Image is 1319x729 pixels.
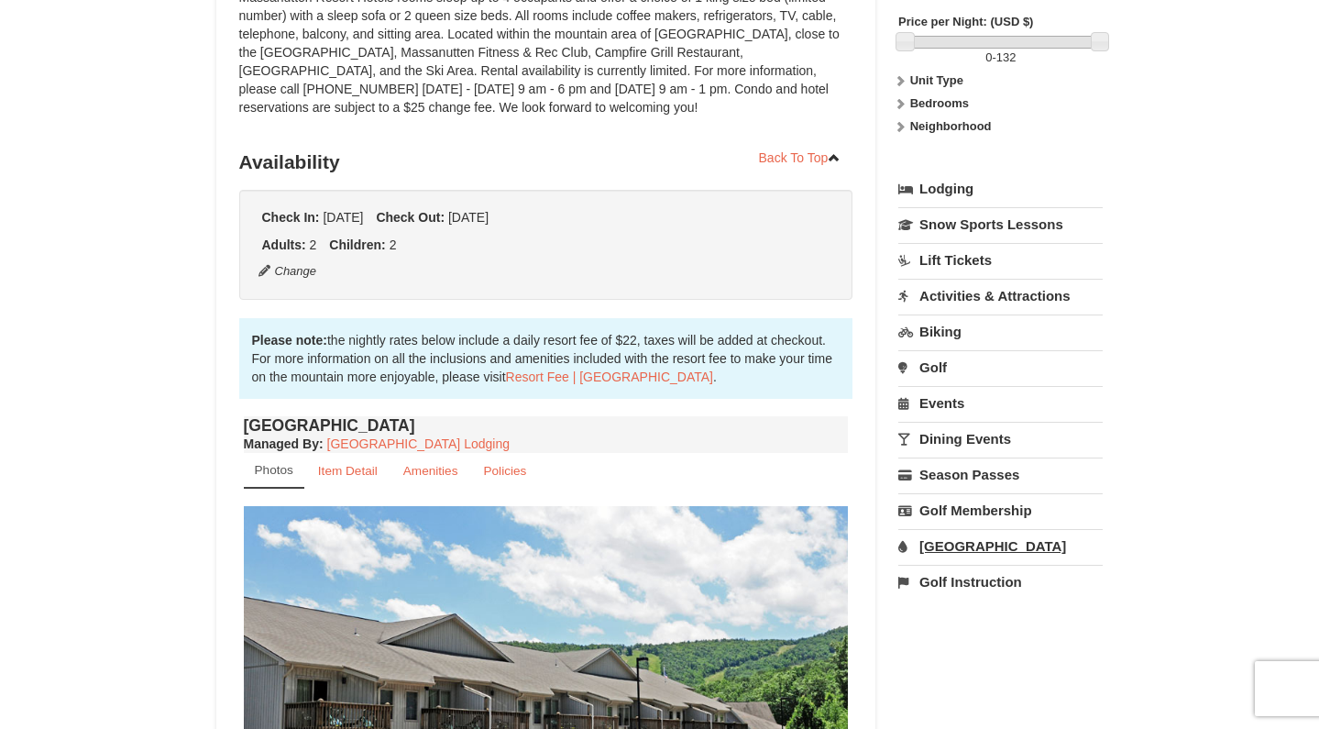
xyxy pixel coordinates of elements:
[318,464,378,478] small: Item Detail
[898,350,1103,384] a: Golf
[262,237,306,252] strong: Adults:
[910,119,992,133] strong: Neighborhood
[506,370,713,384] a: Resort Fee | [GEOGRAPHIC_DATA]
[306,453,390,489] a: Item Detail
[910,73,963,87] strong: Unit Type
[898,207,1103,241] a: Snow Sports Lessons
[244,453,304,489] a: Photos
[898,529,1103,563] a: [GEOGRAPHIC_DATA]
[244,436,319,451] span: Managed By
[996,50,1017,64] span: 132
[910,96,969,110] strong: Bedrooms
[898,458,1103,492] a: Season Passes
[376,210,445,225] strong: Check Out:
[403,464,458,478] small: Amenities
[391,453,470,489] a: Amenities
[898,49,1103,67] label: -
[390,237,397,252] span: 2
[471,453,538,489] a: Policies
[483,464,526,478] small: Policies
[255,463,293,477] small: Photos
[323,210,363,225] span: [DATE]
[262,210,320,225] strong: Check In:
[898,386,1103,420] a: Events
[252,333,327,348] strong: Please note:
[239,144,853,181] h3: Availability
[898,493,1103,527] a: Golf Membership
[898,315,1103,348] a: Biking
[329,237,385,252] strong: Children:
[747,144,853,171] a: Back To Top
[985,50,992,64] span: 0
[244,416,849,435] h4: [GEOGRAPHIC_DATA]
[898,565,1103,599] a: Golf Instruction
[898,15,1033,28] strong: Price per Night: (USD $)
[898,243,1103,277] a: Lift Tickets
[898,422,1103,456] a: Dining Events
[898,279,1103,313] a: Activities & Attractions
[258,261,318,282] button: Change
[898,172,1103,205] a: Lodging
[239,318,853,399] div: the nightly rates below include a daily resort fee of $22, taxes will be added at checkout. For m...
[310,237,317,252] span: 2
[244,436,324,451] strong: :
[448,210,489,225] span: [DATE]
[327,436,510,451] a: [GEOGRAPHIC_DATA] Lodging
